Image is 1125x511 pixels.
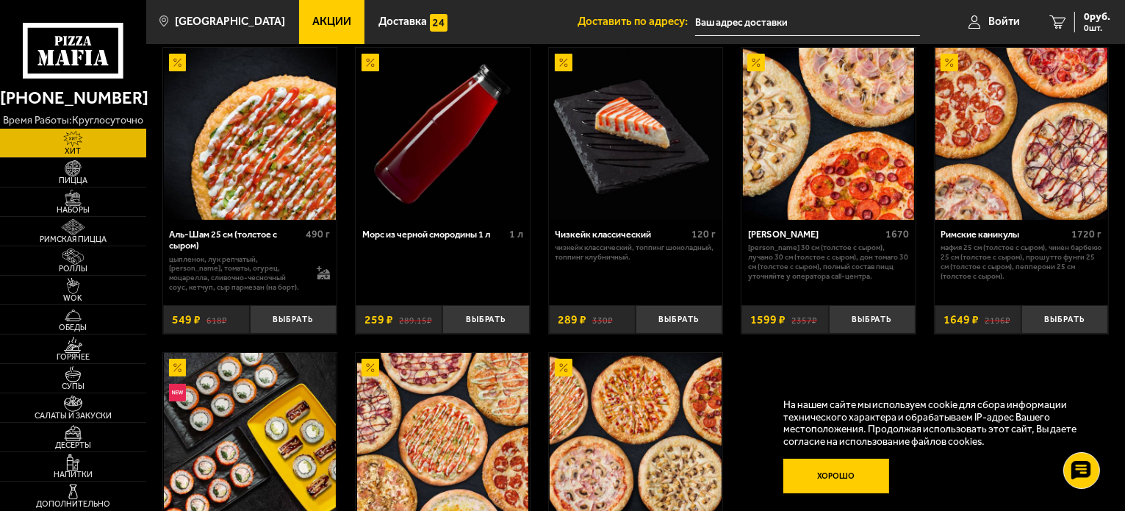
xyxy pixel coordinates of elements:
img: Акционный [747,54,765,71]
p: На нашем сайте мы используем cookie для сбора информации технического характера и обрабатываем IP... [783,399,1088,447]
input: Ваш адрес доставки [695,9,920,36]
img: Акционный [362,54,379,71]
s: 2357 ₽ [791,314,817,326]
p: Мафия 25 см (толстое с сыром), Чикен Барбекю 25 см (толстое с сыром), Прошутто Фунги 25 см (толст... [941,243,1101,281]
img: Римские каникулы [935,48,1107,220]
s: 618 ₽ [206,314,227,326]
a: АкционныйМорс из черной смородины 1 л [356,48,530,220]
img: Хет Трик [743,48,915,220]
div: [PERSON_NAME] [748,229,882,240]
span: 289 ₽ [558,314,586,326]
button: Выбрать [250,305,337,334]
span: Войти [988,16,1020,27]
img: Акционный [941,54,958,71]
button: Выбрать [1021,305,1108,334]
a: АкционныйАль-Шам 25 см (толстое с сыром) [163,48,337,220]
p: Чизкейк классический, топпинг шоколадный, топпинг клубничный. [555,243,716,262]
img: Аль-Шам 25 см (толстое с сыром) [164,48,336,220]
img: Акционный [555,54,572,71]
span: 1599 ₽ [750,314,786,326]
span: 0 шт. [1084,24,1110,32]
p: [PERSON_NAME] 30 см (толстое с сыром), Лучано 30 см (толстое с сыром), Дон Томаго 30 см (толстое ... [748,243,909,281]
a: АкционныйРимские каникулы [935,48,1109,220]
img: Акционный [555,359,572,376]
div: Аль-Шам 25 см (толстое с сыром) [169,229,302,251]
a: АкционныйЧизкейк классический [549,48,723,220]
span: 1 л [509,228,523,240]
s: 289.15 ₽ [399,314,432,326]
img: Акционный [169,359,187,376]
span: 259 ₽ [364,314,393,326]
span: 1670 [885,228,909,240]
span: 1649 ₽ [944,314,979,326]
p: цыпленок, лук репчатый, [PERSON_NAME], томаты, огурец, моцарелла, сливочно-чесночный соус, кетчуп... [169,255,305,293]
div: Чизкейк классический [555,229,688,240]
s: 330 ₽ [592,314,613,326]
button: Выбрать [636,305,722,334]
span: 0 руб. [1084,12,1110,22]
span: 490 г [306,228,330,240]
button: Выбрать [829,305,916,334]
div: Римские каникулы [941,229,1068,240]
img: Акционный [362,359,379,376]
a: АкционныйХет Трик [741,48,916,220]
img: Новинка [169,384,187,401]
div: Морс из черной смородины 1 л [362,229,506,240]
button: Выбрать [442,305,529,334]
img: Чизкейк классический [550,48,722,220]
span: 1720 г [1072,228,1102,240]
span: Доставить по адресу: [578,16,695,27]
s: 2196 ₽ [985,314,1010,326]
span: Доставка [378,16,427,27]
img: 15daf4d41897b9f0e9f617042186c801.svg [430,14,448,32]
img: Морс из черной смородины 1 л [357,48,529,220]
button: Хорошо [783,459,889,494]
span: 120 г [692,228,716,240]
img: Акционный [169,54,187,71]
span: [GEOGRAPHIC_DATA] [175,16,285,27]
span: Акции [312,16,351,27]
span: 549 ₽ [172,314,201,326]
